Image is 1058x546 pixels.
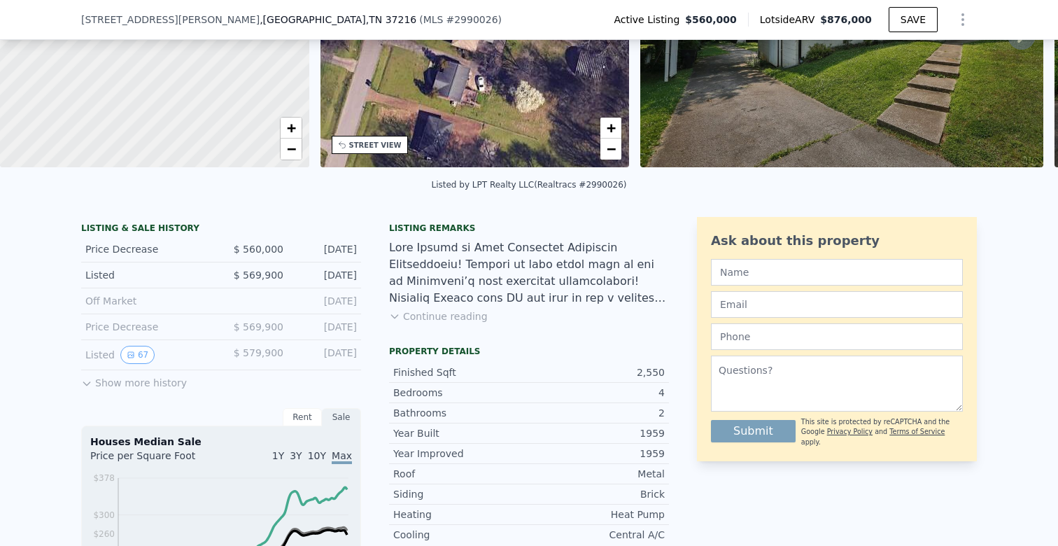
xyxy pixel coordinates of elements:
div: Year Built [393,426,529,440]
span: Active Listing [614,13,685,27]
div: Heating [393,507,529,521]
a: Zoom out [281,139,302,160]
tspan: $300 [93,510,115,520]
div: Price Decrease [85,242,210,256]
div: Listed [85,268,210,282]
div: Heat Pump [529,507,665,521]
span: Max [332,450,352,464]
div: [DATE] [295,346,357,364]
div: Bedrooms [393,386,529,400]
div: Roof [393,467,529,481]
div: Ask about this property [711,231,963,251]
div: Siding [393,487,529,501]
a: Terms of Service [889,428,945,435]
div: 2 [529,406,665,420]
a: Zoom in [281,118,302,139]
div: This site is protected by reCAPTCHA and the Google and apply. [801,417,963,447]
div: ( ) [419,13,502,27]
span: # 2990026 [446,14,498,25]
span: + [607,119,616,136]
div: Houses Median Sale [90,435,352,449]
div: Central A/C [529,528,665,542]
button: Show more history [81,370,187,390]
div: STREET VIEW [349,140,402,150]
span: , TN 37216 [366,14,416,25]
span: 3Y [290,450,302,461]
div: 1959 [529,447,665,461]
span: + [286,119,295,136]
div: Rent [283,408,322,426]
span: MLS [423,14,444,25]
div: Price Decrease [85,320,210,334]
div: Off Market [85,294,210,308]
tspan: $260 [93,529,115,539]
button: View historical data [120,346,155,364]
a: Zoom out [600,139,621,160]
a: Privacy Policy [827,428,873,435]
span: − [607,140,616,157]
div: 4 [529,386,665,400]
div: Metal [529,467,665,481]
span: − [286,140,295,157]
span: $ 569,900 [234,269,283,281]
div: Sale [322,408,361,426]
input: Phone [711,323,963,350]
div: [DATE] [295,242,357,256]
span: $560,000 [685,13,737,27]
span: [STREET_ADDRESS][PERSON_NAME] [81,13,260,27]
div: Brick [529,487,665,501]
div: Year Improved [393,447,529,461]
div: [DATE] [295,320,357,334]
div: 1959 [529,426,665,440]
span: $ 579,900 [234,347,283,358]
div: Property details [389,346,669,357]
button: Continue reading [389,309,488,323]
span: $ 560,000 [234,244,283,255]
div: [DATE] [295,294,357,308]
button: SAVE [889,7,938,32]
span: Lotside ARV [760,13,820,27]
div: Bathrooms [393,406,529,420]
span: , [GEOGRAPHIC_DATA] [260,13,416,27]
span: $876,000 [820,14,872,25]
span: 10Y [308,450,326,461]
div: Price per Square Foot [90,449,221,471]
input: Email [711,291,963,318]
tspan: $378 [93,473,115,483]
div: Cooling [393,528,529,542]
span: $ 569,900 [234,321,283,332]
div: Lore Ipsumd si Amet Consectet Adipiscin Elitseddoeiu! Tempori ut labo etdol magn al eni ad Minimv... [389,239,669,307]
a: Zoom in [600,118,621,139]
input: Name [711,259,963,286]
button: Submit [711,420,796,442]
div: LISTING & SALE HISTORY [81,223,361,237]
div: Listed [85,346,210,364]
div: 2,550 [529,365,665,379]
button: Show Options [949,6,977,34]
div: Listing remarks [389,223,669,234]
span: 1Y [272,450,284,461]
div: Finished Sqft [393,365,529,379]
div: Listed by LPT Realty LLC (Realtracs #2990026) [431,180,626,190]
div: [DATE] [295,268,357,282]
